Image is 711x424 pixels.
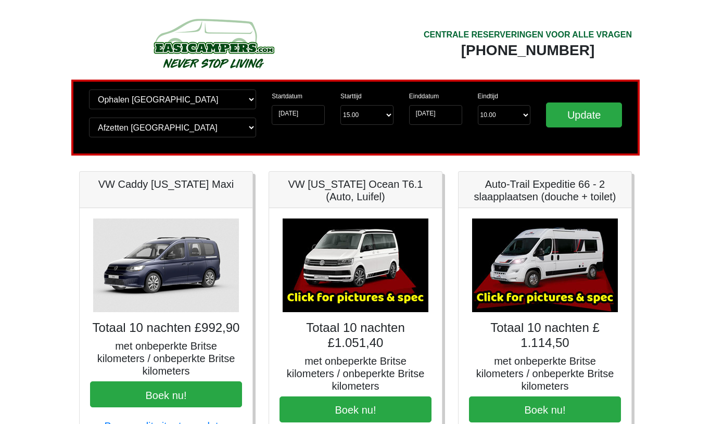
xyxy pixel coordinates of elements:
[283,219,428,312] img: VW California Ocean T6.1 (Auto, Luifel)
[424,30,632,39] font: CENTRALE RESERVERINGEN VOOR ALLE VRAGEN
[472,219,618,312] img: Auto-Trail Expeditie 66 - 2 slaapplaatsen (douche + toilet)
[476,355,614,392] font: met onbeperkte Britse kilometers / onbeperkte Britse kilometers
[272,93,302,100] font: Startdatum
[93,219,239,312] img: VW Caddy California Maxi
[474,178,616,202] font: Auto-Trail Expeditie 66 - 2 slaapplaatsen (douche + toilet)
[306,320,404,350] font: Totaal 10 nachten £1.051,40
[340,93,362,100] font: Starttijd
[93,320,240,335] font: Totaal 10 nachten £992,90
[287,355,425,392] font: met onbeperkte Britse kilometers / onbeperkte Britse kilometers
[469,396,621,423] button: Boek nu!
[98,178,234,190] font: VW Caddy [US_STATE] Maxi
[461,42,595,58] font: [PHONE_NUMBER]
[525,404,566,416] font: Boek nu!
[490,320,600,350] font: Totaal 10 nachten £ 1.114,50
[288,178,423,202] font: VW [US_STATE] Ocean T6.1 (Auto, Luifel)
[546,102,622,127] input: Update
[478,93,498,100] font: Eindtijd
[409,105,462,125] input: Retourdatum
[272,105,325,125] input: Startdatum
[280,396,431,423] button: Boek nu!
[97,340,235,377] font: met onbeperkte Britse kilometers / onbeperkte Britse kilometers
[146,389,187,401] font: Boek nu!
[115,15,312,72] img: campers-checkout-logo.png
[409,93,439,100] font: Einddatum
[90,381,242,408] button: Boek nu!
[335,404,376,416] font: Boek nu!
